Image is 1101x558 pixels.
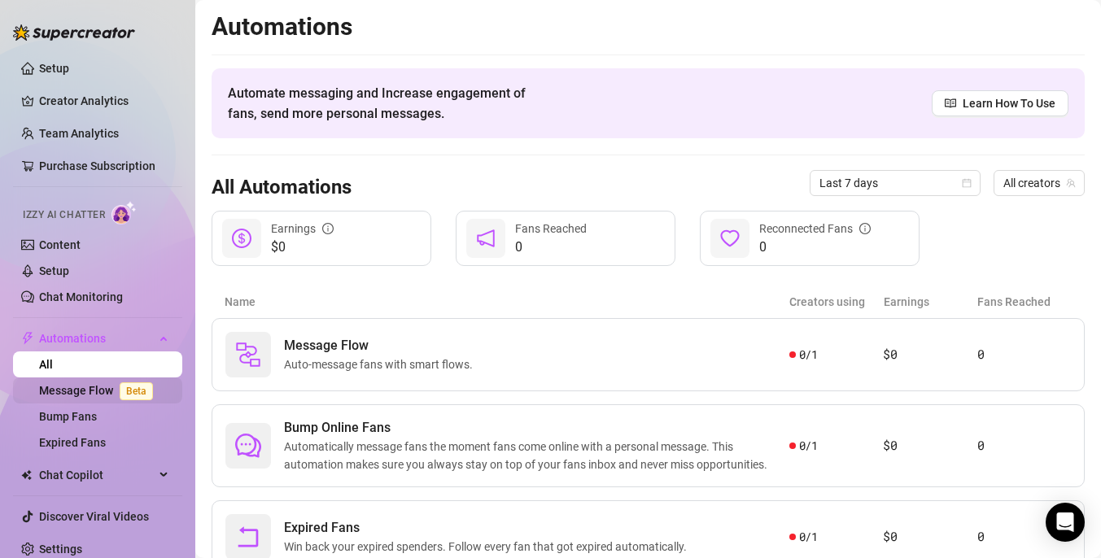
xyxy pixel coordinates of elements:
[945,98,956,109] span: read
[515,238,587,257] span: 0
[884,293,978,311] article: Earnings
[799,346,818,364] span: 0 / 1
[977,345,1071,364] article: 0
[883,345,976,364] article: $0
[39,325,155,351] span: Automations
[39,62,69,75] a: Setup
[39,543,82,556] a: Settings
[476,229,496,248] span: notification
[39,384,159,397] a: Message FlowBeta
[962,178,972,188] span: calendar
[977,436,1071,456] article: 0
[799,528,818,546] span: 0 / 1
[235,524,261,550] span: rollback
[235,433,261,459] span: comment
[819,171,971,195] span: Last 7 days
[212,175,352,201] h3: All Automations
[932,90,1068,116] a: Learn How To Use
[789,293,884,311] article: Creators using
[39,159,155,172] a: Purchase Subscription
[39,290,123,303] a: Chat Monitoring
[39,238,81,251] a: Content
[859,223,871,234] span: info-circle
[977,527,1071,547] article: 0
[759,238,871,257] span: 0
[799,437,818,455] span: 0 / 1
[39,436,106,449] a: Expired Fans
[759,220,871,238] div: Reconnected Fans
[225,293,789,311] article: Name
[284,438,789,473] span: Automatically message fans the moment fans come online with a personal message. This automation m...
[23,207,105,223] span: Izzy AI Chatter
[284,538,693,556] span: Win back your expired spenders. Follow every fan that got expired automatically.
[284,418,789,438] span: Bump Online Fans
[515,222,587,235] span: Fans Reached
[21,469,32,481] img: Chat Copilot
[228,83,541,124] span: Automate messaging and Increase engagement of fans, send more personal messages.
[1046,503,1085,542] div: Open Intercom Messenger
[963,94,1055,112] span: Learn How To Use
[39,127,119,140] a: Team Analytics
[21,332,34,345] span: thunderbolt
[212,11,1085,42] h2: Automations
[322,223,334,234] span: info-circle
[232,229,251,248] span: dollar
[271,220,334,238] div: Earnings
[39,358,53,371] a: All
[111,201,137,225] img: AI Chatter
[1066,178,1076,188] span: team
[284,518,693,538] span: Expired Fans
[883,527,976,547] article: $0
[39,88,169,114] a: Creator Analytics
[271,238,334,257] span: $0
[1003,171,1075,195] span: All creators
[120,382,153,400] span: Beta
[284,355,479,373] span: Auto-message fans with smart flows.
[235,342,261,368] img: svg%3e
[39,410,97,423] a: Bump Fans
[284,336,479,355] span: Message Flow
[39,510,149,523] a: Discover Viral Videos
[39,462,155,488] span: Chat Copilot
[720,229,740,248] span: heart
[883,436,976,456] article: $0
[13,24,135,41] img: logo-BBDzfeDw.svg
[39,264,69,277] a: Setup
[977,293,1072,311] article: Fans Reached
